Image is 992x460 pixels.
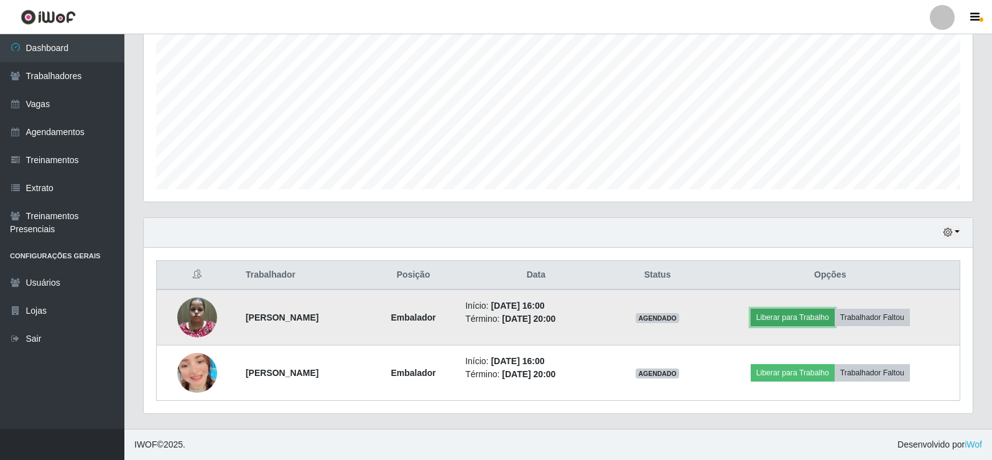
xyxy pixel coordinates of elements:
li: Início: [465,355,606,368]
strong: Embalador [391,368,435,378]
time: [DATE] 16:00 [491,356,544,366]
li: Início: [465,299,606,312]
button: Trabalhador Faltou [835,309,910,326]
strong: Embalador [391,312,435,322]
button: Trabalhador Faltou [835,364,910,382]
li: Término: [465,312,606,326]
time: [DATE] 20:00 [502,369,555,379]
span: AGENDADO [636,313,679,323]
strong: [PERSON_NAME] [246,312,318,322]
span: AGENDADO [636,368,679,378]
th: Status [614,261,700,290]
img: CoreUI Logo [21,9,76,25]
time: [DATE] 20:00 [502,314,555,324]
img: 1757779706690.jpeg [177,337,217,408]
li: Término: [465,368,606,381]
span: Desenvolvido por [897,438,982,451]
img: 1712714567127.jpeg [177,291,217,344]
span: IWOF [134,439,157,449]
time: [DATE] 16:00 [491,301,544,311]
strong: [PERSON_NAME] [246,368,318,378]
button: Liberar para Trabalho [751,364,835,382]
th: Opções [701,261,960,290]
th: Data [458,261,614,290]
span: © 2025 . [134,438,185,451]
th: Posição [369,261,458,290]
a: iWof [965,439,982,449]
th: Trabalhador [238,261,369,290]
button: Liberar para Trabalho [751,309,835,326]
